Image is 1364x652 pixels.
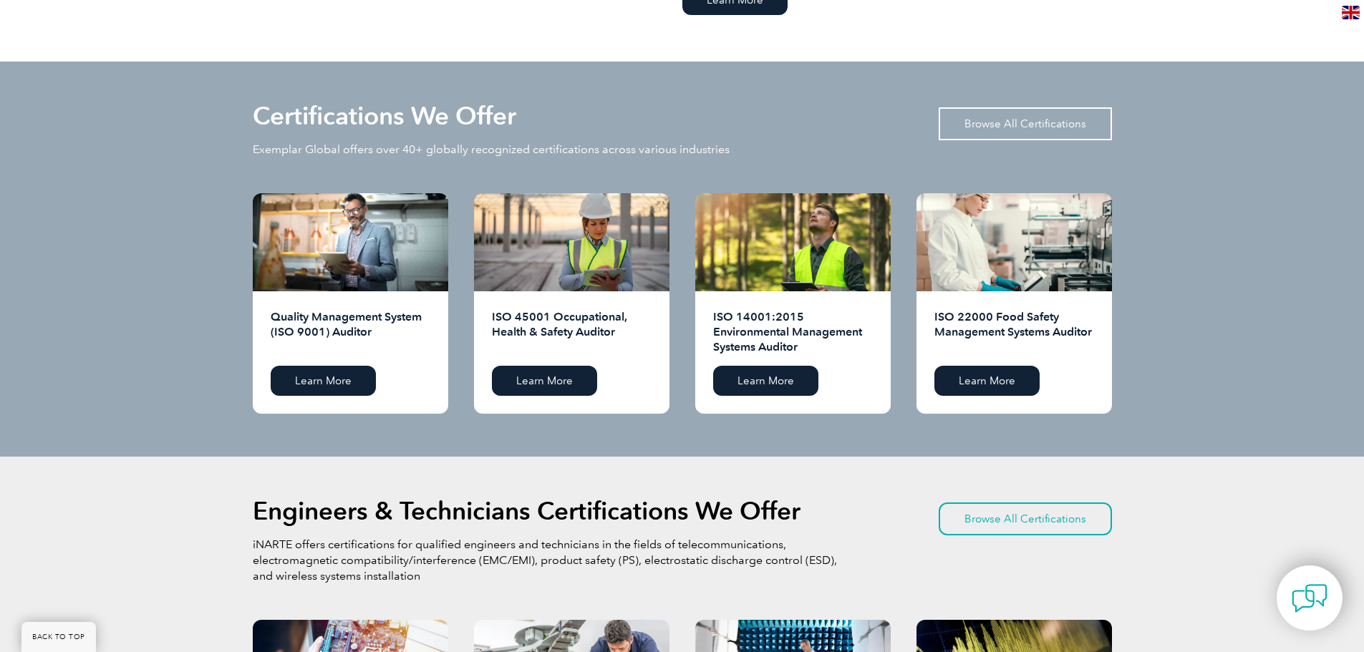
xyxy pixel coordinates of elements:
[934,366,1040,396] a: Learn More
[939,107,1112,140] a: Browse All Certifications
[1342,6,1360,19] img: en
[492,309,652,355] h2: ISO 45001 Occupational, Health & Safety Auditor
[939,502,1112,535] a: Browse All Certifications
[21,622,96,652] a: BACK TO TOP
[253,500,800,522] h2: Engineers & Technicians Certifications We Offer
[271,366,376,396] a: Learn More
[271,309,430,355] h2: Quality Management System (ISO 9001) Auditor
[1292,580,1327,616] img: contact-chat.png
[253,537,840,584] p: iNARTE offers certifications for qualified engineers and technicians in the fields of telecommuni...
[492,366,597,396] a: Learn More
[713,366,818,396] a: Learn More
[253,104,516,127] h2: Certifications We Offer
[253,142,730,157] p: Exemplar Global offers over 40+ globally recognized certifications across various industries
[713,309,873,355] h2: ISO 14001:2015 Environmental Management Systems Auditor
[934,309,1094,355] h2: ISO 22000 Food Safety Management Systems Auditor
